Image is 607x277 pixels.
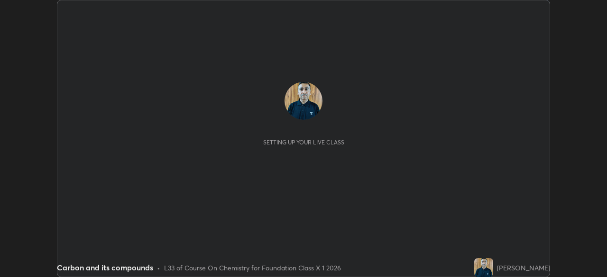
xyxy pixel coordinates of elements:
div: L33 of Course On Chemistry for Foundation Class X 1 2026 [164,263,341,273]
div: Setting up your live class [263,139,344,146]
img: d0b5cc1278f24c2db59d0c69d4b1a47b.jpg [285,82,322,120]
div: Carbon and its compounds [57,262,153,273]
div: [PERSON_NAME] [497,263,550,273]
img: d0b5cc1278f24c2db59d0c69d4b1a47b.jpg [474,258,493,277]
div: • [157,263,160,273]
